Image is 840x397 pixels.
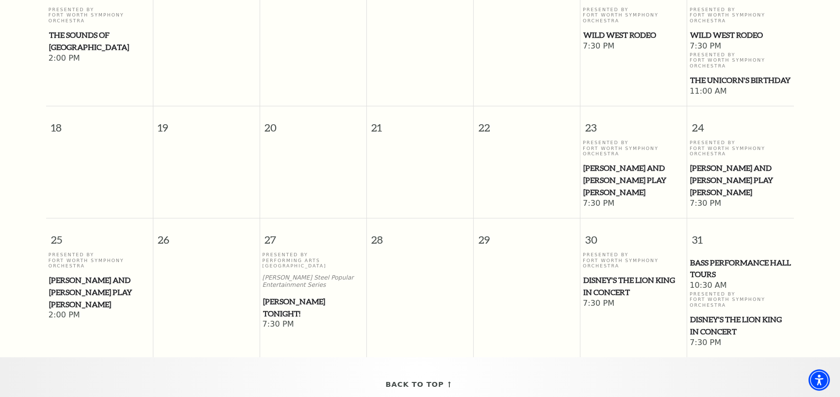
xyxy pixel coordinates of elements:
p: Presented By Fort Worth Symphony Orchestra [690,140,791,156]
p: Presented By Fort Worth Symphony Orchestra [49,7,150,23]
span: 7:30 PM [690,41,791,52]
span: [PERSON_NAME] and [PERSON_NAME] Play [PERSON_NAME] [690,162,791,198]
span: [PERSON_NAME] and [PERSON_NAME] Play [PERSON_NAME] [583,162,684,198]
p: Presented By Fort Worth Symphony Orchestra [583,140,685,156]
span: 7:30 PM [583,198,685,209]
div: Accessibility Menu [808,369,830,391]
p: Presented By Fort Worth Symphony Orchestra [583,252,685,268]
p: Presented By Fort Worth Symphony Orchestra [690,291,791,308]
span: 25 [46,218,153,252]
a: Stas Chernyshev and Joshua Elmore Play Strauss [49,274,150,310]
p: Presented By Fort Worth Symphony Orchestra [49,252,150,268]
span: 22 [474,106,580,140]
a: The Sounds of Paris [49,29,150,53]
p: [PERSON_NAME] Steel Popular Entertainment Series [263,274,364,289]
p: Presented By Fort Worth Symphony Orchestra [690,7,791,23]
span: 31 [687,218,794,252]
a: Bass Performance Hall Tours [690,257,791,281]
span: 7:30 PM [263,319,364,330]
span: 18 [46,106,153,140]
a: Stas Chernyshev and Joshua Elmore Play Strauss [690,162,791,198]
span: Back To Top [386,379,444,391]
span: 28 [367,218,473,252]
span: 20 [260,106,366,140]
a: Disney's The Lion King in Concert [690,314,791,337]
a: Mark Twain Tonight! [263,296,364,319]
span: 21 [367,106,473,140]
a: Disney's The Lion King in Concert [583,274,685,298]
a: Wild West Rodeo [583,29,685,41]
span: Wild West Rodeo [583,29,684,41]
p: Presented By Performing Arts [GEOGRAPHIC_DATA] [263,252,364,268]
span: 7:30 PM [690,198,791,209]
p: Presented By Fort Worth Symphony Orchestra [690,52,791,68]
span: 2:00 PM [49,310,150,321]
span: 7:30 PM [690,338,791,348]
p: Presented By Fort Worth Symphony Orchestra [583,7,685,23]
span: 19 [153,106,260,140]
span: 29 [474,218,580,252]
span: 27 [260,218,366,252]
a: Stas Chernyshev and Joshua Elmore Play Strauss [583,162,685,198]
span: [PERSON_NAME] Tonight! [263,296,364,319]
span: 7:30 PM [583,298,685,309]
span: 10:30 AM [690,281,791,291]
span: 11:00 AM [690,86,791,97]
span: 26 [153,218,260,252]
span: [PERSON_NAME] and [PERSON_NAME] Play [PERSON_NAME] [49,274,150,310]
a: The Unicorn's Birthday [690,74,791,86]
a: Wild West Rodeo [690,29,791,41]
span: 23 [580,106,687,140]
span: 2:00 PM [49,53,150,64]
span: 7:30 PM [583,41,685,52]
span: The Sounds of [GEOGRAPHIC_DATA] [49,29,150,53]
span: Disney's The Lion King in Concert [583,274,684,298]
span: 30 [580,218,687,252]
span: 24 [687,106,794,140]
